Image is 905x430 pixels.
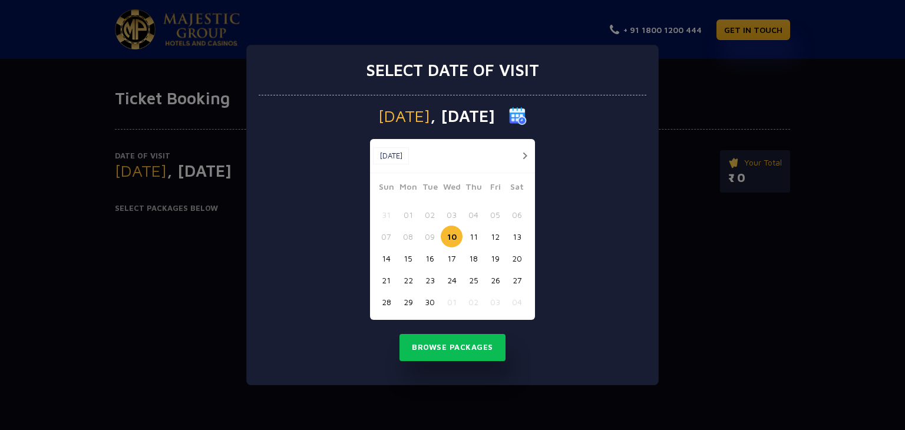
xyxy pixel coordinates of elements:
button: 08 [397,226,419,247]
span: Sat [506,180,528,197]
span: , [DATE] [430,108,495,124]
span: Wed [441,180,463,197]
button: 22 [397,269,419,291]
button: 26 [484,269,506,291]
button: 03 [484,291,506,313]
button: 25 [463,269,484,291]
button: 13 [506,226,528,247]
button: Browse Packages [399,334,506,361]
button: 02 [463,291,484,313]
button: 06 [506,204,528,226]
span: Mon [397,180,419,197]
img: calender icon [509,107,527,125]
button: 31 [375,204,397,226]
button: 02 [419,204,441,226]
button: 16 [419,247,441,269]
button: 20 [506,247,528,269]
button: 29 [397,291,419,313]
button: 28 [375,291,397,313]
button: 24 [441,269,463,291]
button: 11 [463,226,484,247]
button: 23 [419,269,441,291]
button: 15 [397,247,419,269]
span: [DATE] [378,108,430,124]
button: 01 [397,204,419,226]
span: Sun [375,180,397,197]
button: 21 [375,269,397,291]
button: 27 [506,269,528,291]
span: Fri [484,180,506,197]
button: 14 [375,247,397,269]
span: Tue [419,180,441,197]
button: 10 [441,226,463,247]
button: 04 [506,291,528,313]
span: Thu [463,180,484,197]
button: 09 [419,226,441,247]
button: 04 [463,204,484,226]
h3: Select date of visit [366,60,539,80]
button: [DATE] [373,147,409,165]
button: 05 [484,204,506,226]
button: 18 [463,247,484,269]
button: 07 [375,226,397,247]
button: 01 [441,291,463,313]
button: 12 [484,226,506,247]
button: 19 [484,247,506,269]
button: 30 [419,291,441,313]
button: 03 [441,204,463,226]
button: 17 [441,247,463,269]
